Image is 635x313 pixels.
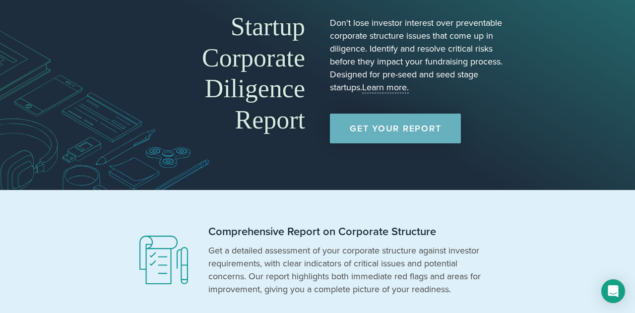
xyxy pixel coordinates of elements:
div: Open Intercom Messenger [601,279,625,303]
h1: Startup Corporate Diligence Report [129,11,305,135]
h2: Comprehensive Report on Corporate Structure [208,225,486,239]
p: Get a detailed assessment of your corporate structure against investor requirements, with clear i... [208,244,486,296]
a: Learn more. [362,82,409,93]
p: Don't lose investor interest over preventable corporate structure issues that come up in diligenc... [330,16,506,94]
a: Get Your Report [330,114,461,143]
